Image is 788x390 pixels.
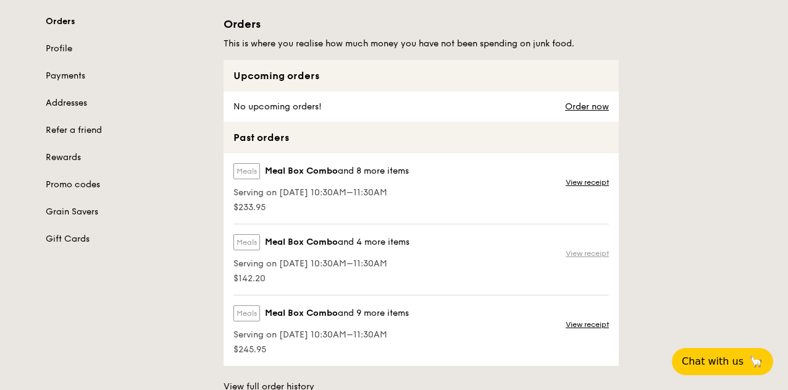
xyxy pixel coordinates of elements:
span: $142.20 [233,273,409,285]
a: Payments [46,70,209,82]
span: $233.95 [233,201,409,214]
label: Meals [233,305,260,321]
label: Meals [233,163,260,179]
h1: Orders [224,15,619,33]
span: Meal Box Combo [265,165,338,177]
div: No upcoming orders! [224,91,329,122]
a: Profile [46,43,209,55]
span: Serving on [DATE] 10:30AM–11:30AM [233,329,409,341]
a: Grain Savers [46,206,209,218]
span: Serving on [DATE] 10:30AM–11:30AM [233,258,409,270]
a: Orders [46,15,209,28]
a: View receipt [566,177,609,187]
a: Rewards [46,151,209,164]
span: Meal Box Combo [265,307,338,320]
span: Chat with us [682,354,744,369]
div: Past orders [224,122,619,153]
a: Gift Cards [46,233,209,245]
span: and 9 more items [338,308,409,318]
a: View receipt [566,320,609,329]
button: Chat with us🦙 [672,348,773,375]
span: and 4 more items [338,237,409,247]
div: Upcoming orders [224,60,619,91]
a: Promo codes [46,179,209,191]
span: $245.95 [233,344,409,356]
a: Order now [565,102,609,112]
a: Addresses [46,97,209,109]
span: Serving on [DATE] 10:30AM–11:30AM [233,187,409,199]
a: Refer a friend [46,124,209,137]
span: and 8 more items [338,166,409,176]
a: View receipt [566,248,609,258]
span: 🦙 [748,354,763,369]
h5: This is where you realise how much money you have not been spending on junk food. [224,38,619,50]
span: Meal Box Combo [265,236,338,248]
label: Meals [233,234,260,250]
